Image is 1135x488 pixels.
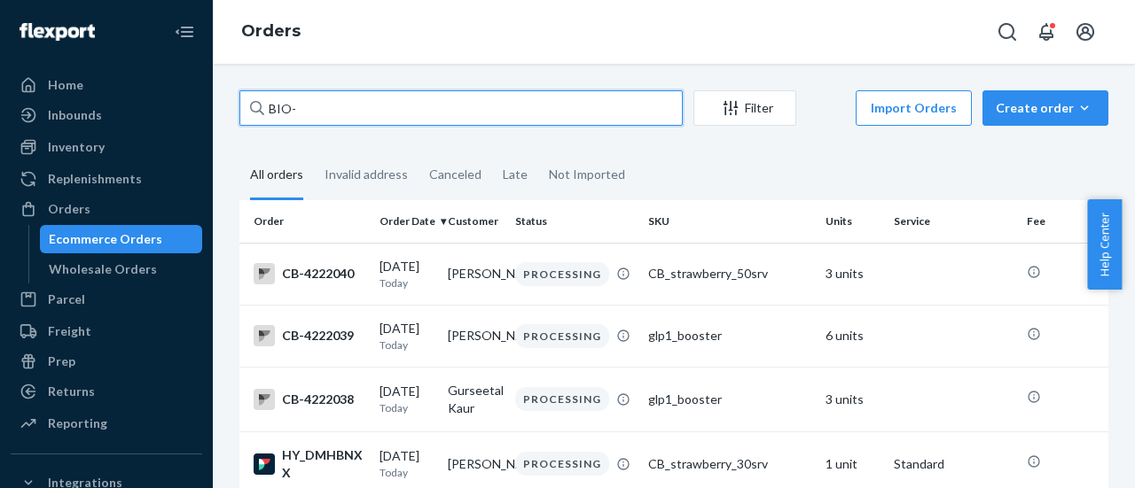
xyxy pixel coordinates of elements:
[40,255,203,283] a: Wholesale Orders
[48,76,83,94] div: Home
[239,90,683,126] input: Search orders
[1087,199,1122,290] button: Help Center
[429,151,481,198] div: Canceled
[380,320,434,352] div: [DATE]
[515,262,609,286] div: PROCESSING
[48,322,91,340] div: Freight
[325,151,408,198] div: Invalid address
[254,446,365,482] div: HY_DMHBNXX
[693,90,796,126] button: Filter
[380,400,434,415] p: Today
[48,200,90,218] div: Orders
[372,200,441,243] th: Order Date
[239,200,372,243] th: Order
[990,14,1025,50] button: Open Search Box
[441,305,509,367] td: [PERSON_NAME]
[448,213,502,229] div: Customer
[11,195,202,223] a: Orders
[20,23,95,41] img: Flexport logo
[48,383,95,400] div: Returns
[48,290,85,308] div: Parcel
[254,389,365,410] div: CB-4222038
[515,452,609,476] div: PROCESSING
[167,14,202,50] button: Close Navigation
[254,263,365,284] div: CB-4222040
[996,99,1095,117] div: Create order
[11,285,202,314] a: Parcel
[11,409,202,438] a: Reporting
[515,324,609,348] div: PROCESSING
[254,325,365,346] div: CB-4222039
[380,258,434,290] div: [DATE]
[508,200,641,243] th: Status
[11,71,202,99] a: Home
[818,367,887,431] td: 3 units
[380,337,434,352] p: Today
[503,151,528,198] div: Late
[380,275,434,290] p: Today
[818,305,887,367] td: 6 units
[11,347,202,376] a: Prep
[48,352,75,370] div: Prep
[11,101,202,129] a: Inbounds
[887,200,1020,243] th: Service
[380,447,434,480] div: [DATE]
[641,200,818,243] th: SKU
[241,21,301,41] a: Orders
[982,90,1108,126] button: Create order
[48,170,142,188] div: Replenishments
[11,317,202,345] a: Freight
[40,225,203,253] a: Ecommerce Orders
[380,465,434,480] p: Today
[818,243,887,305] td: 3 units
[1020,200,1126,243] th: Fee
[648,327,811,345] div: glp1_booster
[49,230,162,248] div: Ecommerce Orders
[648,455,811,473] div: CB_strawberry_30srv
[11,377,202,406] a: Returns
[818,200,887,243] th: Units
[515,387,609,411] div: PROCESSING
[441,367,509,431] td: Gurseetal Kaur
[227,6,315,58] ol: breadcrumbs
[11,133,202,161] a: Inventory
[48,138,105,156] div: Inventory
[250,151,303,200] div: All orders
[11,165,202,193] a: Replenishments
[694,99,795,117] div: Filter
[1068,14,1103,50] button: Open account menu
[48,414,107,432] div: Reporting
[1029,14,1064,50] button: Open notifications
[48,106,102,124] div: Inbounds
[49,260,157,278] div: Wholesale Orders
[441,243,509,305] td: [PERSON_NAME]
[380,383,434,415] div: [DATE]
[648,391,811,408] div: glp1_booster
[894,455,1013,473] p: Standard
[549,151,625,198] div: Not Imported
[856,90,972,126] button: Import Orders
[648,265,811,283] div: CB_strawberry_50srv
